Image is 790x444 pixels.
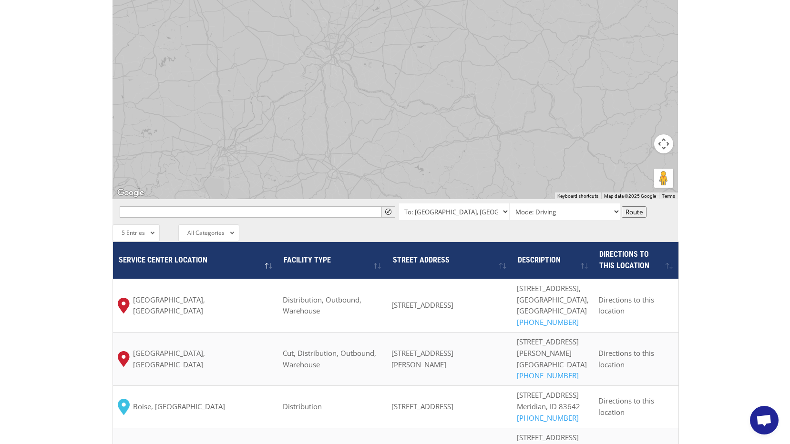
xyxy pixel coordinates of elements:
[517,433,579,442] span: [STREET_ADDRESS]
[598,396,654,417] span: Directions to this location
[118,351,130,367] img: xgs-icon-map-pin-red.svg
[387,242,512,279] th: Street Address: activate to sort column ascending
[284,255,331,264] span: Facility Type
[391,348,453,369] span: [STREET_ADDRESS][PERSON_NAME]
[278,242,387,279] th: Facility Type : activate to sort column ascending
[517,336,589,359] div: [STREET_ADDRESS][PERSON_NAME]
[517,317,579,327] a: [PHONE_NUMBER]
[598,348,654,369] span: Directions to this location
[119,255,207,264] span: Service center location
[599,250,649,270] span: Directions to this location
[662,193,675,199] a: Terms
[391,402,453,411] span: [STREET_ADDRESS]
[115,187,146,199] img: Google
[604,193,656,199] span: Map data ©2025 Google
[113,242,278,279] th: Service center location : activate to sort column descending
[118,399,130,415] img: XGS_Icon_Map_Pin_Aqua.png
[750,406,779,434] a: Open chat
[517,371,579,380] a: [PHONE_NUMBER]
[283,402,322,411] span: Distribution
[517,413,579,423] a: [PHONE_NUMBER]
[517,359,589,382] div: [GEOGRAPHIC_DATA]
[393,255,450,264] span: Street Address
[517,283,589,328] p: [STREET_ADDRESS], [GEOGRAPHIC_DATA], [GEOGRAPHIC_DATA]
[115,187,146,199] a: Open this area in Google Maps (opens a new window)
[654,169,673,188] button: Drag Pegman onto the map to open Street View
[133,294,273,317] span: [GEOGRAPHIC_DATA], [GEOGRAPHIC_DATA]
[518,255,561,264] span: Description
[512,242,594,279] th: Description : activate to sort column ascending
[517,402,580,411] span: Meridian, ID 83642
[118,298,130,313] img: xgs-icon-map-pin-red.svg
[594,242,678,279] th: Directions to this location: activate to sort column ascending
[517,390,579,400] span: [STREET_ADDRESS]
[391,300,453,310] span: [STREET_ADDRESS]
[122,229,145,237] span: 5 Entries
[654,134,673,153] button: Map camera controls
[385,209,391,215] span: 
[283,295,361,316] span: Distribution, Outbound, Warehouse
[133,348,273,371] span: [GEOGRAPHIC_DATA], [GEOGRAPHIC_DATA]
[283,348,376,369] span: Cut, Distribution, Outbound, Warehouse
[598,295,654,316] span: Directions to this location
[622,206,646,218] button: Route
[557,193,598,200] button: Keyboard shortcuts
[133,401,225,413] span: Boise, [GEOGRAPHIC_DATA]
[381,206,395,218] button: 
[187,229,225,237] span: All Categories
